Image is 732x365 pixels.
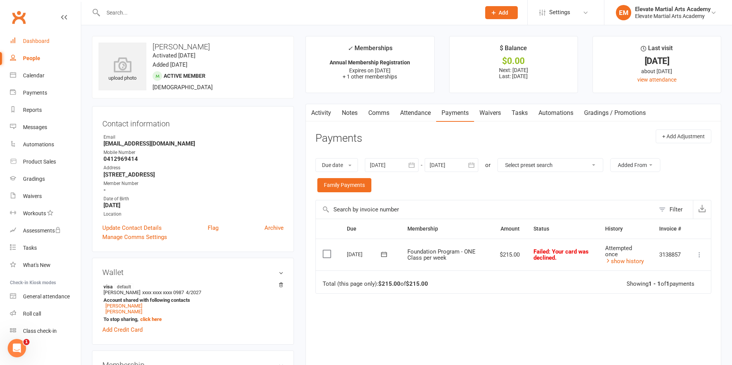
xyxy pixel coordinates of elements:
a: Product Sales [10,153,81,170]
a: Gradings / Promotions [579,104,651,122]
span: xxxx xxxx xxxx 0987 [142,290,184,295]
div: Class check-in [23,328,57,334]
td: 3138857 [652,239,688,271]
a: Activity [306,104,336,122]
a: Update Contact Details [102,223,162,232]
div: Total (this page only): of [323,281,428,287]
a: Manage Comms Settings [102,232,167,242]
div: EM [616,5,631,20]
div: Email [103,134,284,141]
span: default [115,283,133,290]
span: 1 [23,339,30,345]
a: General attendance kiosk mode [10,288,81,305]
div: Roll call [23,311,41,317]
span: : Your card was declined. [533,248,589,262]
a: Tasks [506,104,533,122]
div: Dashboard [23,38,49,44]
a: Attendance [395,104,436,122]
div: Elevate Martial Arts Academy [635,13,711,20]
strong: [EMAIL_ADDRESS][DOMAIN_NAME] [103,140,284,147]
strong: visa [103,283,280,290]
a: Automations [533,104,579,122]
span: Failed [533,248,589,262]
div: What's New [23,262,51,268]
strong: $215.00 [378,280,400,287]
div: Elevate Martial Arts Academy [635,6,711,13]
div: Automations [23,141,54,147]
span: + 1 other memberships [343,74,397,80]
li: [PERSON_NAME] [102,282,284,323]
div: Memberships [348,43,392,57]
span: Active member [164,73,205,79]
div: Showing of payments [627,281,694,287]
td: $215.00 [493,239,527,271]
button: + Add Adjustment [656,129,711,143]
div: Product Sales [23,159,56,165]
div: Reports [23,107,42,113]
a: Waivers [10,188,81,205]
input: Search... [101,7,475,18]
h3: Payments [315,133,362,144]
h3: Wallet [102,268,284,277]
input: Search by invoice number [316,200,655,219]
a: People [10,50,81,67]
h3: [PERSON_NAME] [98,43,287,51]
a: [PERSON_NAME] [105,303,142,309]
a: Assessments [10,222,81,239]
div: Gradings [23,176,45,182]
a: Automations [10,136,81,153]
a: show history [605,258,644,265]
div: General attendance [23,293,70,300]
span: Attempted once [605,245,632,258]
button: Added From [610,158,660,172]
time: Added [DATE] [153,61,187,68]
strong: 1 - 1 [648,280,661,287]
th: Amount [493,219,527,239]
p: Next: [DATE] Last: [DATE] [456,67,571,79]
iframe: Intercom live chat [8,339,26,357]
div: Waivers [23,193,42,199]
a: Comms [363,104,395,122]
div: or [485,160,491,170]
strong: Annual Membership Registration [330,59,410,65]
div: Calendar [23,72,44,79]
div: Member Number [103,180,284,187]
div: Payments [23,90,47,96]
a: view attendance [637,77,676,83]
button: Due date [315,158,358,172]
h3: Contact information [102,116,284,128]
div: Assessments [23,228,61,234]
a: Flag [208,223,218,232]
div: Messages [23,124,47,130]
a: What's New [10,257,81,274]
strong: - [103,187,284,193]
a: Payments [436,104,474,122]
strong: 1 [666,280,670,287]
div: Location [103,211,284,218]
div: Date of Birth [103,195,284,203]
span: 4/2027 [186,290,201,295]
a: [PERSON_NAME] [105,309,142,314]
strong: [DATE] [103,202,284,209]
div: upload photo [98,57,146,82]
th: Invoice # [652,219,688,239]
a: Reports [10,101,81,119]
th: Status [527,219,598,239]
a: Calendar [10,67,81,84]
div: Address [103,164,284,172]
a: Messages [10,119,81,136]
a: Class kiosk mode [10,322,81,340]
span: Expires on [DATE] [349,67,391,74]
i: ✓ [348,45,353,52]
a: Workouts [10,205,81,222]
th: History [598,219,652,239]
span: Settings [549,4,570,21]
a: click here [140,316,162,322]
button: Filter [655,200,693,219]
a: Roll call [10,305,81,322]
div: [DATE] [600,57,714,65]
span: [DEMOGRAPHIC_DATA] [153,84,213,91]
th: Membership [400,219,493,239]
div: $0.00 [456,57,571,65]
div: Last visit [641,43,673,57]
